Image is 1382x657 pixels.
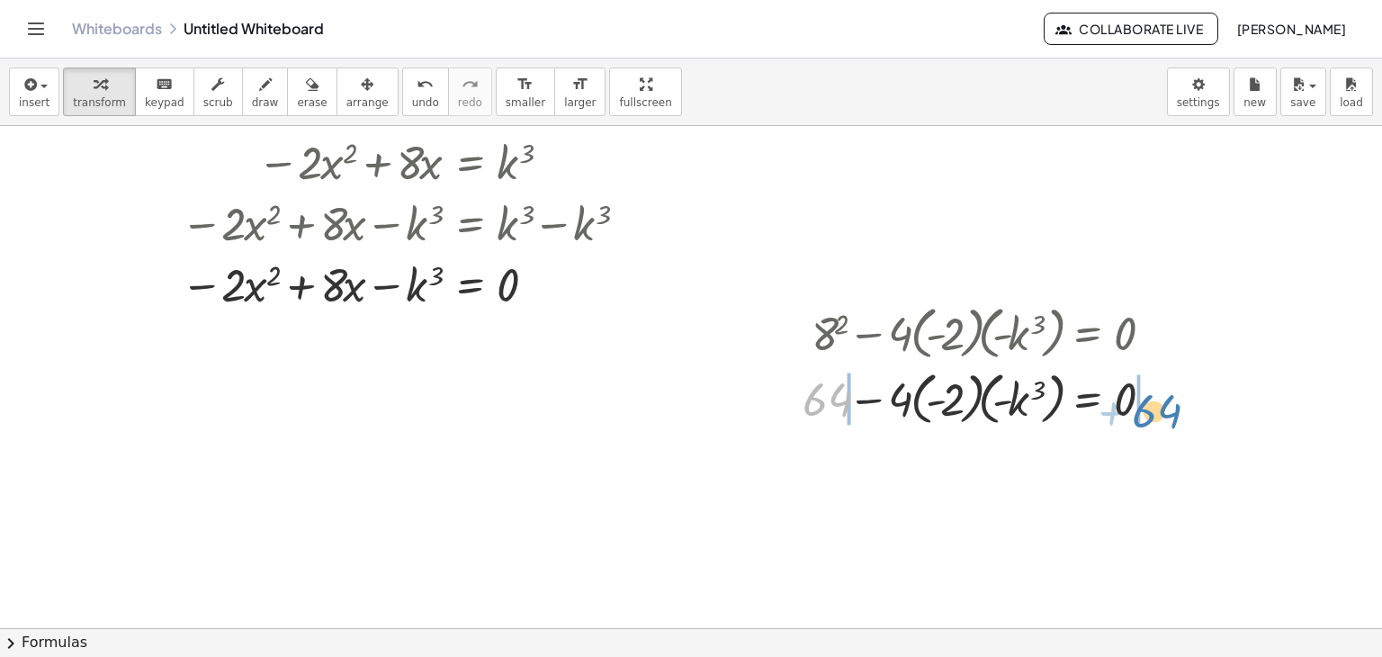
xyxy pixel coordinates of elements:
[22,14,50,43] button: Toggle navigation
[297,96,327,109] span: erase
[252,96,279,109] span: draw
[1236,21,1346,37] span: [PERSON_NAME]
[619,96,671,109] span: fullscreen
[1234,67,1277,116] button: new
[564,96,596,109] span: larger
[193,67,243,116] button: scrub
[73,96,126,109] span: transform
[1222,13,1360,45] button: [PERSON_NAME]
[1044,13,1218,45] button: Collaborate Live
[1059,21,1203,37] span: Collaborate Live
[462,74,479,95] i: redo
[1330,67,1373,116] button: load
[9,67,59,116] button: insert
[458,96,482,109] span: redo
[19,96,49,109] span: insert
[63,67,136,116] button: transform
[1340,96,1363,109] span: load
[346,96,389,109] span: arrange
[506,96,545,109] span: smaller
[156,74,173,95] i: keyboard
[1243,96,1266,109] span: new
[496,67,555,116] button: format_sizesmaller
[554,67,606,116] button: format_sizelarger
[337,67,399,116] button: arrange
[135,67,194,116] button: keyboardkeypad
[412,96,439,109] span: undo
[571,74,588,95] i: format_size
[417,74,434,95] i: undo
[448,67,492,116] button: redoredo
[609,67,681,116] button: fullscreen
[203,96,233,109] span: scrub
[145,96,184,109] span: keypad
[1280,67,1326,116] button: save
[516,74,534,95] i: format_size
[1167,67,1230,116] button: settings
[242,67,289,116] button: draw
[72,20,162,38] a: Whiteboards
[402,67,449,116] button: undoundo
[1290,96,1315,109] span: save
[1177,96,1220,109] span: settings
[287,67,337,116] button: erase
